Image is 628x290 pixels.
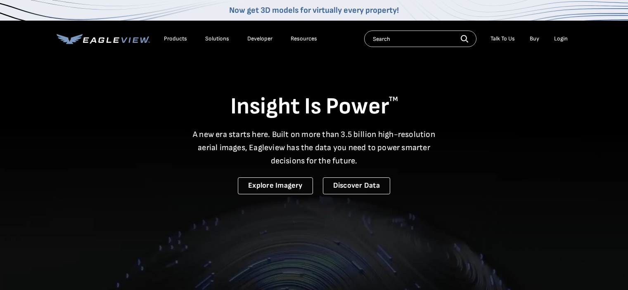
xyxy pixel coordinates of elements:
[188,128,441,167] p: A new era starts here. Built on more than 3.5 billion high-resolution aerial images, Eagleview ha...
[205,35,229,42] div: Solutions
[554,35,568,42] div: Login
[229,5,399,15] a: Now get 3D models for virtually every property!
[57,92,572,121] h1: Insight Is Power
[530,35,539,42] a: Buy
[164,35,187,42] div: Products
[247,35,273,42] a: Developer
[323,177,390,194] a: Discover Data
[364,31,476,47] input: Search
[491,35,515,42] div: Talk To Us
[291,35,317,42] div: Resources
[389,95,398,103] sup: TM
[238,177,313,194] a: Explore Imagery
